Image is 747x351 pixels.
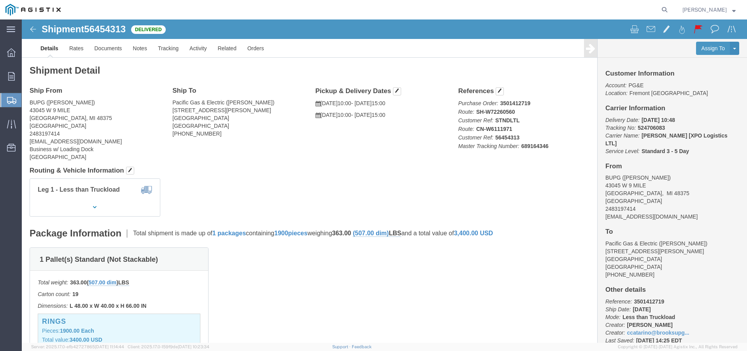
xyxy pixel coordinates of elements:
[682,5,736,14] button: [PERSON_NAME]
[22,19,747,343] iframe: FS Legacy Container
[128,344,209,349] span: Client: 2025.17.0-159f9de
[682,5,727,14] span: Bonita Lloyd
[352,344,372,349] a: Feedback
[31,344,124,349] span: Server: 2025.17.0-efb42727865
[332,344,352,349] a: Support
[618,344,738,350] span: Copyright © [DATE]-[DATE] Agistix Inc., All Rights Reserved
[95,344,124,349] span: [DATE] 11:14:44
[178,344,209,349] span: [DATE] 10:23:34
[5,4,61,16] img: logo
